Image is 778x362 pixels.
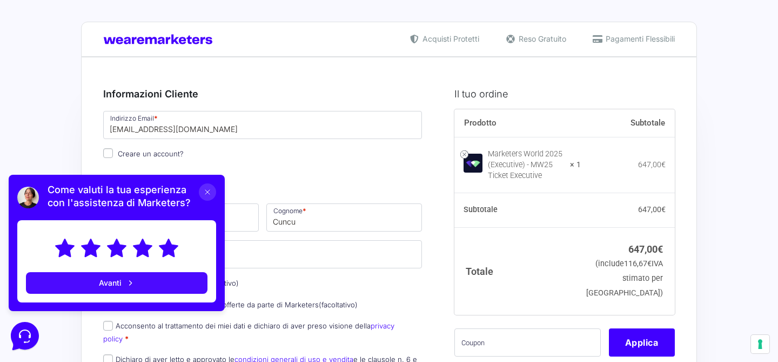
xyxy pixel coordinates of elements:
th: Subtotale [454,193,581,228]
th: Totale [454,227,581,314]
span: 116,67 [624,259,652,268]
p: Home [32,278,51,287]
h2: [PERSON_NAME] 👋 [9,9,182,26]
button: Inizia una conversazione [17,93,199,115]
span: Assistenza [45,61,165,71]
span: € [658,243,663,255]
th: Subtotale [581,109,675,137]
img: Marketers World 2025 (Executive) - MW25 Ticket Executive [464,154,482,173]
h3: Dettagli di fatturazione [103,179,422,194]
span: Creare un account? [118,149,184,158]
button: Home [9,262,75,287]
img: dark [24,27,45,49]
span: (facoltativo) [319,300,358,309]
p: 7 mesi fa [171,61,199,70]
a: privacy policy [103,321,394,343]
input: Cognome * [266,203,422,232]
bdi: 647,00 [628,243,663,255]
span: Trova una risposta [17,136,84,145]
span: Inizia una conversazione [70,100,159,108]
button: Messaggi [75,262,142,287]
a: AssistenzaTu:grazie altrettanto :)7 mesi fa [13,56,203,89]
input: Coupon [454,328,601,357]
span: Avanti [105,119,128,128]
input: Cerca un articolo... [24,160,177,170]
button: Le tue preferenze relative al consenso per le tecnologie di tracciamento [751,335,769,353]
span: Reso Gratuito [516,33,566,44]
img: dark [17,62,39,83]
h3: Il tuo ordine [454,87,675,101]
button: Applica [609,328,675,357]
span: € [661,160,666,169]
bdi: 647,00 [638,205,666,214]
p: Tu: grazie altrettanto :) [45,74,165,84]
label: Acconsento al trattamento dei miei dati e dichiaro di aver preso visione della [103,321,394,343]
iframe: Customerly Messenger Launcher [9,320,41,352]
div: Marketers World 2025 (Executive) - MW25 Ticket Executive [488,149,564,181]
button: Avanti [32,113,214,134]
input: Indirizzo Email * [103,111,422,139]
th: Prodotto [454,109,581,137]
span: € [661,205,666,214]
bdi: 647,00 [638,160,666,169]
p: Aiuto [166,278,182,287]
span: Pagamenti Flessibili [603,33,675,44]
span: Le tue conversazioni [17,43,92,52]
p: Messaggi [93,278,123,287]
span: Acquisti Protetti [420,33,479,44]
h3: Informazioni Cliente [103,87,422,101]
small: (include IVA stimato per [GEOGRAPHIC_DATA]) [586,259,663,298]
span: € [647,259,652,268]
input: Telefono * [103,240,422,268]
a: [DEMOGRAPHIC_DATA] tutto [96,43,199,52]
a: Apri Centro Assistenza [115,136,199,145]
input: Creare un account? [103,148,113,158]
button: Aiuto [141,262,207,287]
span: Come valuti la tua esperienza con l'assistenza di Marketers? [54,24,223,50]
strong: × 1 [570,160,581,170]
